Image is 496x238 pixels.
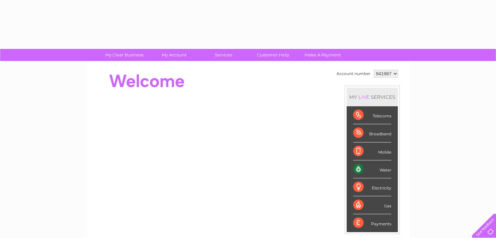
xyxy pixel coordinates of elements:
[296,49,350,61] a: Make A Payment
[353,178,391,196] div: Electricity
[147,49,201,61] a: My Account
[197,49,250,61] a: Services
[335,68,372,79] td: Account number
[353,106,391,124] div: Telecoms
[353,160,391,178] div: Water
[246,49,300,61] a: Customer Help
[353,196,391,214] div: Gas
[98,49,151,61] a: My Clear Business
[347,88,398,106] div: MY SERVICES
[357,94,371,100] div: LIVE
[353,214,391,232] div: Payments
[353,142,391,160] div: Mobile
[353,124,391,142] div: Broadband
